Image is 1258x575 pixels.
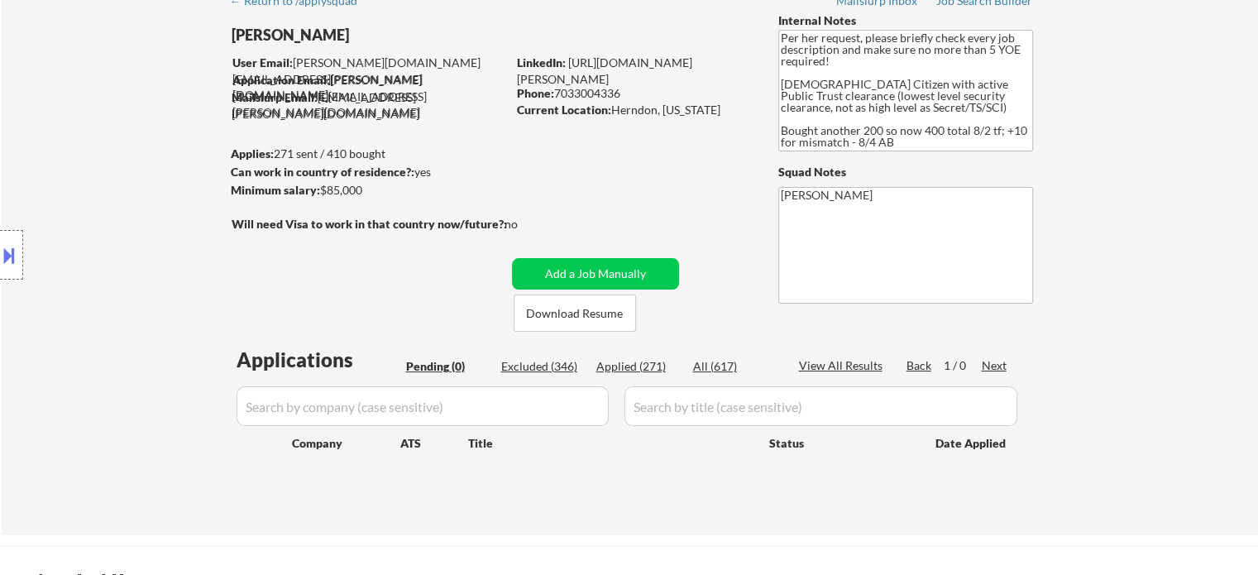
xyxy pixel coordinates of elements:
div: View All Results [799,357,887,374]
div: Squad Notes [778,164,1033,180]
div: 1 / 0 [944,357,982,374]
input: Search by title (case sensitive) [624,386,1017,426]
strong: Phone: [517,86,554,100]
div: Herndon, [US_STATE] [517,102,751,118]
div: 7033004336 [517,85,751,102]
strong: User Email: [232,55,293,69]
div: yes [231,164,501,180]
div: $85,000 [231,182,506,199]
button: Add a Job Manually [512,258,679,290]
strong: Mailslurp Email: [232,90,318,104]
div: [PERSON_NAME] [232,25,572,46]
div: no [505,216,552,232]
div: Company [292,435,400,452]
div: Status [769,428,911,458]
div: [PERSON_NAME][DOMAIN_NAME][EMAIL_ADDRESS][PERSON_NAME][DOMAIN_NAME] [232,72,506,121]
strong: Can work in country of residence?: [231,165,414,179]
strong: Will need Visa to work in that country now/future?: [232,217,507,231]
div: Applied (271) [596,358,679,375]
strong: Application Email: [232,73,330,87]
div: Pending (0) [406,358,489,375]
div: Back [906,357,933,374]
button: Download Resume [514,295,636,332]
div: [PERSON_NAME][DOMAIN_NAME][EMAIL_ADDRESS][PERSON_NAME][DOMAIN_NAME] [232,55,506,103]
a: [URL][DOMAIN_NAME][PERSON_NAME] [517,55,692,86]
strong: Current Location: [517,103,611,117]
div: Date Applied [935,435,1008,452]
strong: LinkedIn: [517,55,566,69]
div: Title [468,435,753,452]
div: 271 sent / 410 bought [231,146,506,162]
div: ATS [400,435,468,452]
div: Next [982,357,1008,374]
div: Internal Notes [778,12,1033,29]
input: Search by company (case sensitive) [237,386,609,426]
div: All (617) [693,358,776,375]
div: [EMAIL_ADDRESS][PERSON_NAME][DOMAIN_NAME] [232,89,506,122]
div: Applications [237,350,400,370]
div: Excluded (346) [501,358,584,375]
